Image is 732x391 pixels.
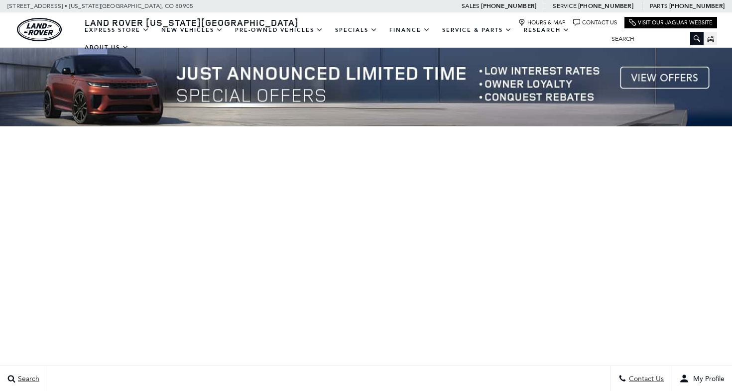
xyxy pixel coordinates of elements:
[669,2,725,10] a: [PHONE_NUMBER]
[85,16,299,28] span: Land Rover [US_STATE][GEOGRAPHIC_DATA]
[462,2,480,9] span: Sales
[553,2,576,9] span: Service
[629,19,713,26] a: Visit Our Jaguar Website
[578,2,633,10] a: [PHONE_NUMBER]
[79,39,135,56] a: About Us
[15,375,39,383] span: Search
[329,21,383,39] a: Specials
[79,21,155,39] a: EXPRESS STORE
[17,18,62,41] a: land-rover
[518,19,566,26] a: Hours & Map
[518,21,576,39] a: Research
[79,16,305,28] a: Land Rover [US_STATE][GEOGRAPHIC_DATA]
[7,2,193,9] a: [STREET_ADDRESS] • [US_STATE][GEOGRAPHIC_DATA], CO 80905
[79,21,604,56] nav: Main Navigation
[626,375,664,383] span: Contact Us
[436,21,518,39] a: Service & Parts
[383,21,436,39] a: Finance
[689,375,725,383] span: My Profile
[604,33,704,45] input: Search
[573,19,617,26] a: Contact Us
[229,21,329,39] a: Pre-Owned Vehicles
[17,18,62,41] img: Land Rover
[481,2,536,10] a: [PHONE_NUMBER]
[672,366,732,391] button: user-profile-menu
[650,2,668,9] span: Parts
[155,21,229,39] a: New Vehicles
